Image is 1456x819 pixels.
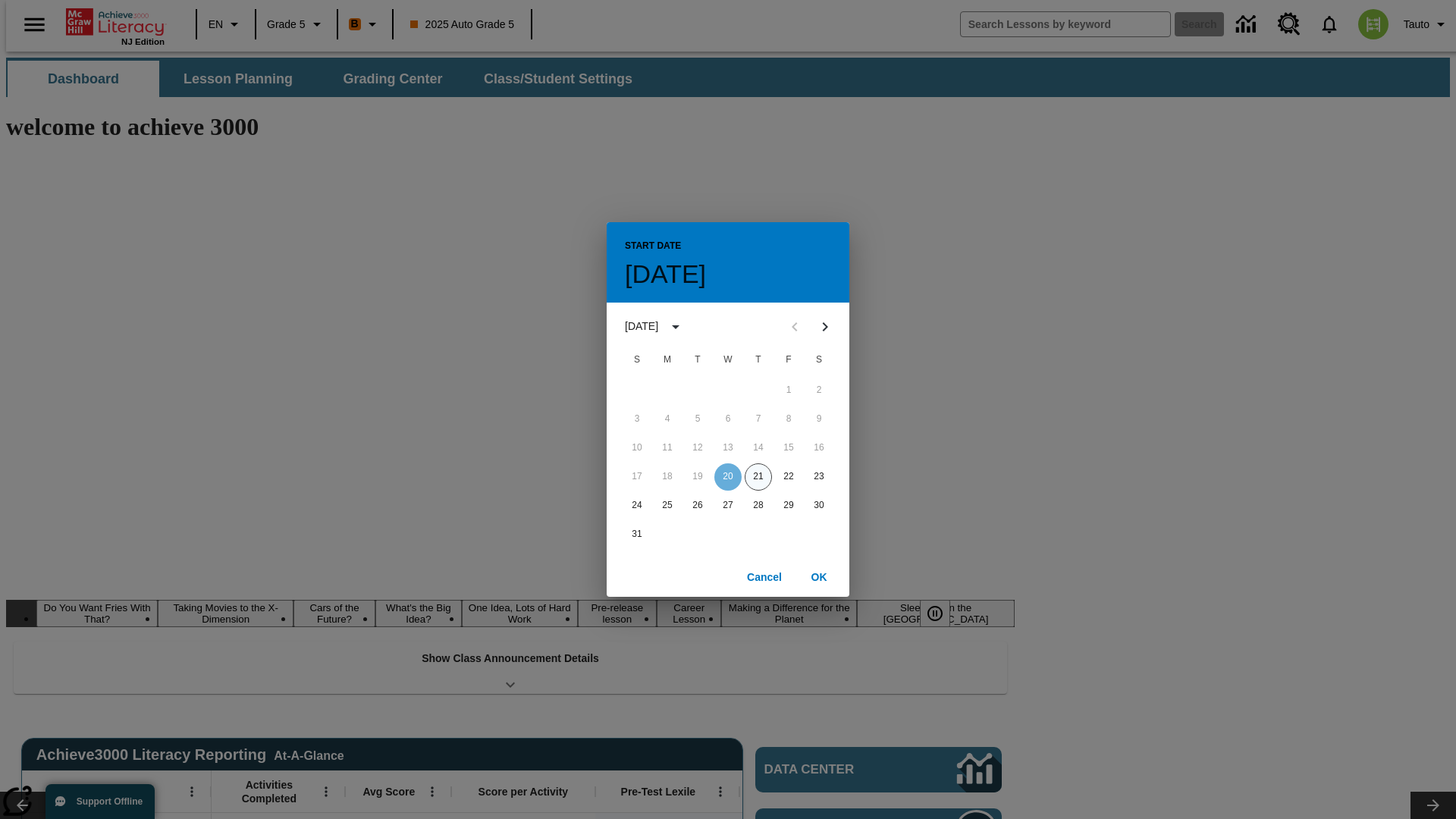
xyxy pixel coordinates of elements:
[684,492,711,519] button: 26
[625,234,681,259] span: Start Date
[623,521,651,548] button: 31
[805,463,833,491] button: 23
[623,492,651,519] button: 24
[745,463,772,491] button: 21
[740,563,789,591] button: Cancel
[805,492,833,519] button: 30
[625,318,658,334] div: [DATE]
[625,259,706,290] h4: [DATE]
[805,345,833,375] span: Saturday
[654,345,681,375] span: Monday
[654,492,681,519] button: 25
[745,492,772,519] button: 28
[775,463,802,491] button: 22
[623,345,651,375] span: Sunday
[745,345,772,375] span: Thursday
[684,345,711,375] span: Tuesday
[775,492,802,519] button: 29
[663,314,689,340] button: calendar view is open, switch to year view
[795,563,843,591] button: OK
[810,312,840,342] button: Next month
[775,345,802,375] span: Friday
[714,345,742,375] span: Wednesday
[714,492,742,519] button: 27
